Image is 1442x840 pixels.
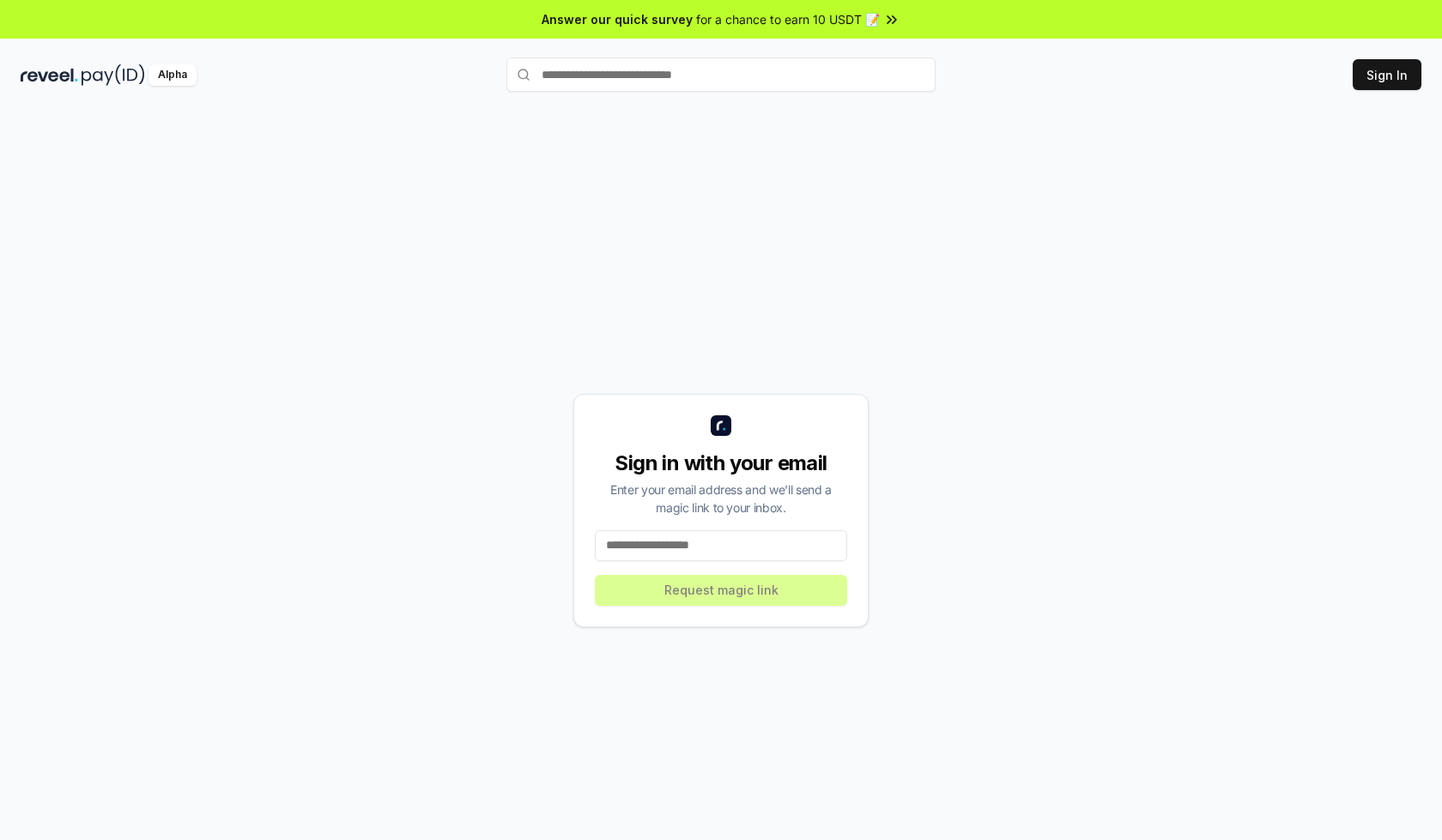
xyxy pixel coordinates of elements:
[595,480,847,517] div: Enter your email address and we’ll send a magic link to your inbox.
[1353,59,1421,90] button: Sign In
[542,10,693,28] span: Answer our quick survey
[21,64,78,86] img: reveel_dark
[82,64,145,86] img: pay_id
[696,10,880,28] span: for a chance to earn 10 USDT 📝
[711,415,731,436] img: logo_small
[595,450,847,477] div: Sign in with your email
[148,64,197,86] div: Alpha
